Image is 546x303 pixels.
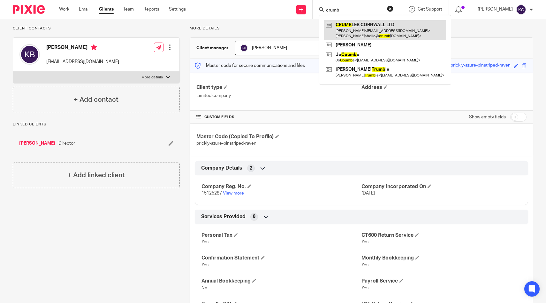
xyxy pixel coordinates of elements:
[196,92,361,99] p: Limited company
[201,286,207,290] span: No
[250,165,252,171] span: 2
[361,278,521,284] h4: Payroll Service
[361,232,521,239] h4: CT600 Return Service
[196,141,256,146] span: prickly-azure-pinstriped-raven
[196,84,361,91] h4: Client type
[143,6,159,12] a: Reports
[201,183,361,190] h4: Company Reg. No.
[469,114,506,120] label: Show empty fields
[361,240,368,244] span: Yes
[201,165,242,171] span: Company Details
[418,7,442,12] span: Get Support
[252,46,287,50] span: [PERSON_NAME]
[516,4,526,15] img: svg%3E
[201,255,361,261] h4: Confirmation Statement
[58,140,75,147] span: Director
[361,263,368,267] span: Yes
[74,95,118,105] h4: + Add contact
[123,6,134,12] a: Team
[169,6,186,12] a: Settings
[13,122,180,127] p: Linked clients
[325,8,383,13] input: Search
[223,191,244,195] a: View more
[141,75,163,80] p: More details
[451,62,511,69] div: prickly-azure-pinstriped-raven
[46,59,119,65] p: [EMAIL_ADDRESS][DOMAIN_NAME]
[361,183,521,190] h4: Company Incorporated On
[13,5,45,14] img: Pixie
[99,6,114,12] a: Clients
[67,170,125,180] h4: + Add linked client
[196,115,361,120] h4: CUSTOM FIELDS
[387,5,393,12] button: Clear
[240,44,248,52] img: svg%3E
[19,44,40,65] img: svg%3E
[46,44,119,52] h4: [PERSON_NAME]
[253,213,255,220] span: 8
[19,140,55,147] a: [PERSON_NAME]
[361,255,521,261] h4: Monthly Bookkeeping
[190,26,533,31] p: More details
[201,278,361,284] h4: Annual Bookkeeping
[13,26,180,31] p: Client contacts
[201,232,361,239] h4: Personal Tax
[79,6,89,12] a: Email
[196,45,229,51] h3: Client manager
[201,263,209,267] span: Yes
[478,6,513,12] p: [PERSON_NAME]
[201,213,246,220] span: Services Provided
[59,6,69,12] a: Work
[196,133,361,140] h4: Master Code (Copied To Profile)
[201,240,209,244] span: Yes
[361,84,527,91] h4: Address
[91,44,97,51] i: Primary
[195,62,305,69] p: Master code for secure communications and files
[361,286,368,290] span: Yes
[361,191,375,195] span: [DATE]
[201,191,222,195] span: 15125287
